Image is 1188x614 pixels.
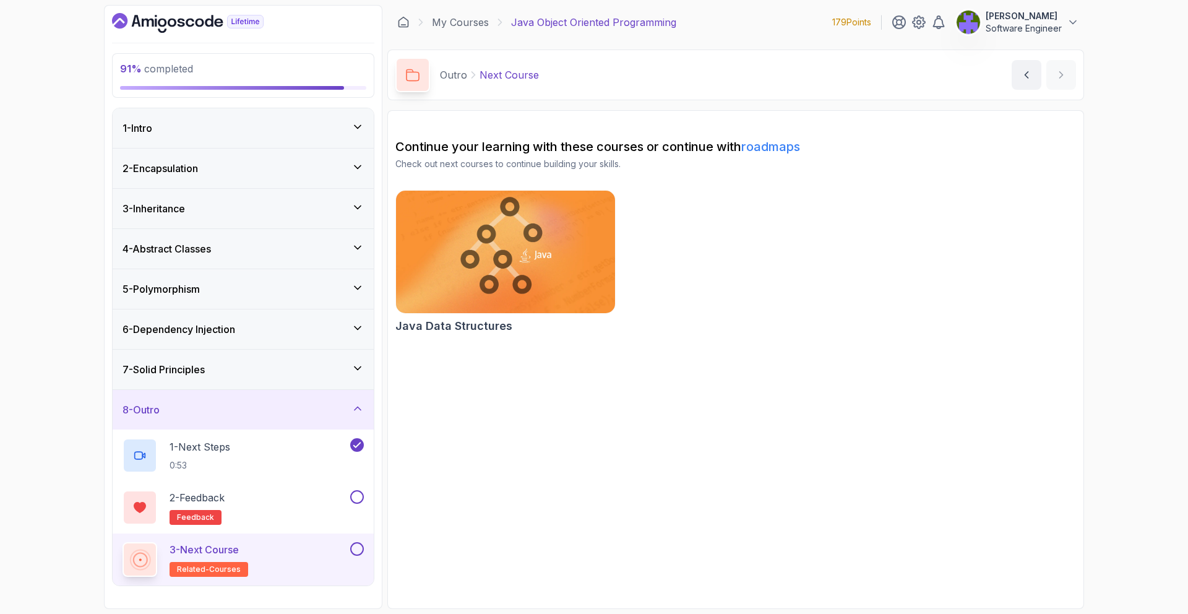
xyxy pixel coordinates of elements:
button: next content [1046,60,1076,90]
button: 2-Encapsulation [113,149,374,188]
p: Java Object Oriented Programming [511,15,676,30]
h3: 8 - Outro [123,402,160,417]
button: previous content [1012,60,1041,90]
span: completed [120,63,193,75]
img: Java Data Structures card [396,191,615,313]
button: 8-Outro [113,390,374,430]
h3: 4 - Abstract Classes [123,241,211,256]
h3: 6 - Dependency Injection [123,322,235,337]
button: 3-Next Courserelated-courses [123,542,364,577]
button: 3-Inheritance [113,189,374,228]
p: 1 - Next Steps [170,439,230,454]
button: 2-Feedbackfeedback [123,490,364,525]
h3: 5 - Polymorphism [123,282,200,296]
span: feedback [177,512,214,522]
a: Dashboard [397,16,410,28]
span: 91 % [120,63,142,75]
p: Outro [440,67,467,82]
p: 2 - Feedback [170,490,225,505]
span: related-courses [177,564,241,574]
img: user profile image [957,11,980,34]
p: 3 - Next Course [170,542,239,557]
p: Next Course [480,67,539,82]
p: [PERSON_NAME] [986,10,1062,22]
p: Check out next courses to continue building your skills. [395,158,1076,170]
h3: 7 - Solid Principles [123,362,205,377]
h3: 3 - Inheritance [123,201,185,216]
p: 0:53 [170,459,230,472]
h2: Java Data Structures [395,318,512,335]
button: 5-Polymorphism [113,269,374,309]
a: Dashboard [112,13,292,33]
button: user profile image[PERSON_NAME]Software Engineer [956,10,1079,35]
h2: Continue your learning with these courses or continue with [395,138,1076,155]
a: My Courses [432,15,489,30]
a: Java Data Structures cardJava Data Structures [395,190,616,335]
h3: 1 - Intro [123,121,152,136]
p: Software Engineer [986,22,1062,35]
button: 6-Dependency Injection [113,309,374,349]
p: 179 Points [832,16,871,28]
button: 1-Next Steps0:53 [123,438,364,473]
button: 4-Abstract Classes [113,229,374,269]
h3: 2 - Encapsulation [123,161,198,176]
button: 1-Intro [113,108,374,148]
button: 7-Solid Principles [113,350,374,389]
a: roadmaps [741,139,800,154]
